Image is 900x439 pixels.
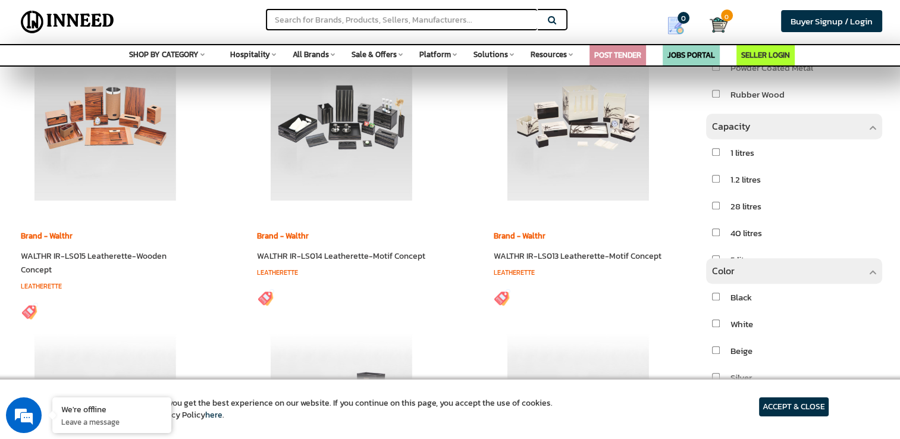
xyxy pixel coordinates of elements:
[531,49,567,60] span: Resources
[62,67,200,82] div: Leave a message
[21,302,39,320] img: inneed-price-tag.png
[730,146,754,159] span: 1 litres
[266,9,537,30] input: Search for Brands, Products, Sellers, Manufacturers...
[651,12,709,39] a: my Quotes 0
[721,10,733,21] span: 0
[594,49,641,61] a: POST TENDER
[61,403,162,415] div: We're offline
[710,12,719,38] a: Cart 0
[730,290,752,304] span: Black
[667,49,715,61] a: JOBS PORTAL
[257,250,425,262] a: WALTHR IR-LS014 Leatherette-Motif Concept
[730,371,752,384] span: Silver
[71,397,553,421] article: We use cookies to ensure you get the best experience on our website. If you continue on this page...
[82,291,90,298] img: salesiqlogo_leal7QplfZFryJ6FIlVepeu7OftD7mt8q6exU6-34PB8prfIgodN67KcxXM9Y7JQ_.png
[730,226,762,240] span: 40 litres
[493,289,511,306] img: inneed-price-tag.png
[493,268,534,277] a: Leatherette
[257,289,275,306] img: inneed-price-tag.png
[730,253,756,266] span: 5 litres
[781,10,882,32] a: Buyer Signup / Login
[419,49,451,60] span: Platform
[129,49,199,60] span: SHOP BY CATEGORY
[20,71,50,78] img: logo_Zg8I0qSkbAqR2WFHt3p6CTuqpyXMFPubPcD2OT02zFN43Cy9FUNNG3NEPhM_Q1qe_.png
[493,250,661,262] a: WALTHR IR-LS013 Leatherette-Motif Concept
[495,34,661,200] img: 75893-large_default.jpg
[22,34,189,200] img: 75897-large_default.jpg
[352,49,397,60] span: Sale & Offers
[791,14,873,28] span: Buyer Signup / Login
[16,7,119,37] img: Inneed.Market
[759,397,829,416] article: ACCEPT & CLOSE
[21,281,62,291] a: Leatherette
[493,230,545,242] a: Brand - Walthr
[230,49,270,60] span: Hospitality
[195,6,224,35] div: Minimize live chat window
[730,317,753,331] span: White
[712,119,751,133] span: Capacity
[293,49,329,60] span: All Brands
[61,416,162,427] p: Leave a message
[712,264,735,278] span: Color
[678,12,689,24] span: 0
[205,409,222,421] a: here
[21,230,73,242] a: Brand - Walthr
[730,199,761,213] span: 28 litres
[258,34,425,200] img: 75895-large_default.jpg
[93,290,151,299] em: Driven by SalesIQ
[6,303,227,345] textarea: Type your message and click 'Submit'
[174,345,216,361] em: Submit
[730,344,752,358] span: Beige
[25,139,208,259] span: We are offline. Please leave us a message.
[473,49,508,60] span: Solutions
[741,49,790,61] a: SELLER LOGIN
[667,17,685,35] img: Show My Quotes
[257,230,309,242] a: Brand - Walthr
[710,16,727,34] img: Cart
[21,250,167,276] a: WALTHR IR-LS015 Leatherette-Wooden Concept
[730,173,761,186] span: 1.2 litres
[730,87,785,101] span: Rubber Wood
[257,268,298,277] a: Leatherette
[730,61,813,74] span: Powder Coated Metal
